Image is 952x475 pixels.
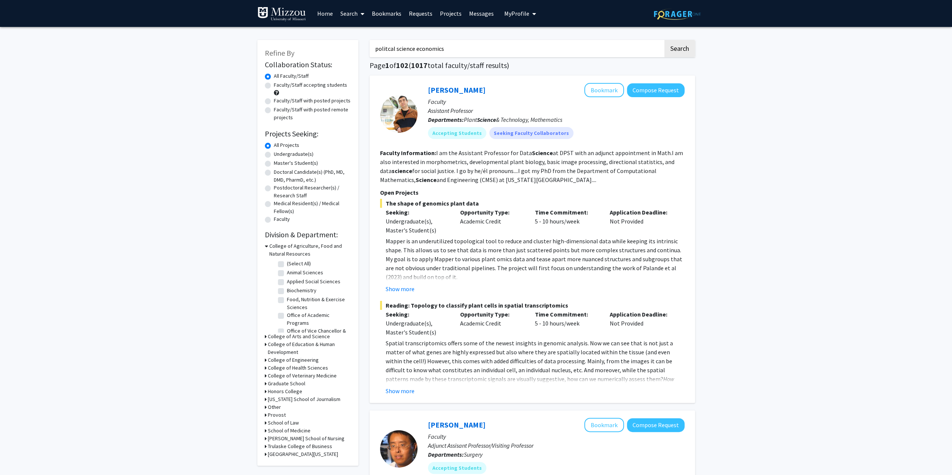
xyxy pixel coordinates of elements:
b: Science [532,149,553,157]
b: science [392,167,412,175]
em: How patterny is a pattern? [386,375,674,392]
span: The shape of genomics plant data [380,199,685,208]
b: Science [477,116,496,123]
a: Messages [465,0,498,27]
label: Faculty/Staff with posted projects [274,97,351,105]
div: Not Provided [604,310,679,337]
button: Search [664,40,695,57]
span: Reading: Topology to classify plant cells in spatial transcriptomics [380,301,685,310]
h3: School of Law [268,419,299,427]
div: Not Provided [604,208,679,235]
label: Faculty [274,215,290,223]
button: Add Yujiang Fang to Bookmarks [584,418,624,432]
label: Undergraduate(s) [274,150,313,158]
h3: [US_STATE] School of Journalism [268,395,340,403]
a: [PERSON_NAME] [428,85,486,95]
span: My Profile [504,10,529,17]
label: Office of Academic Programs [287,311,349,327]
p: Application Deadline: [610,208,673,217]
div: 5 - 10 hours/week [529,208,604,235]
p: Mapper is an underutilized topological tool to reduce and cluster high-dimensional data while kee... [386,237,685,281]
span: 102 [396,61,408,70]
label: Applied Social Sciences [287,278,340,286]
label: Faculty/Staff with posted remote projects [274,106,351,121]
mat-chip: Accepting Students [428,127,486,139]
label: All Faculty/Staff [274,72,309,80]
img: University of Missouri Logo [257,7,306,22]
label: Doctoral Candidate(s) (PhD, MD, DMD, PharmD, etc.) [274,168,351,184]
h3: School of Medicine [268,427,310,435]
h1: Page of ( total faculty/staff results) [370,61,695,70]
h3: [PERSON_NAME] School of Nursing [268,435,345,442]
button: Show more [386,386,414,395]
a: Projects [436,0,465,27]
p: Spatial transcriptomics offers some of the newest insights in genomic analysis. Now we can see th... [386,339,685,392]
a: Home [313,0,337,27]
img: ForagerOne Logo [654,8,701,20]
div: Academic Credit [454,208,529,235]
span: Refine By [265,48,294,58]
label: All Projects [274,141,299,149]
a: Requests [405,0,436,27]
input: Search Keywords [370,40,663,57]
div: Undergraduate(s), Master's Student(s) [386,319,449,337]
h3: College of Veterinary Medicine [268,372,337,380]
span: 1017 [411,61,428,70]
label: Food, Nutrition & Exercise Sciences [287,296,349,311]
mat-chip: Accepting Students [428,462,486,474]
p: Time Commitment: [535,208,599,217]
h2: Collaboration Status: [265,60,351,69]
h2: Projects Seeking: [265,129,351,138]
button: Add Erik Amézquita to Bookmarks [584,83,624,97]
iframe: Chat [6,441,32,469]
button: Compose Request to Yujiang Fang [627,418,685,432]
label: Medical Resident(s) / Medical Fellow(s) [274,200,351,215]
div: Undergraduate(s), Master's Student(s) [386,217,449,235]
label: Postdoctoral Researcher(s) / Research Staff [274,184,351,200]
b: Departments: [428,116,464,123]
p: Opportunity Type: [460,208,524,217]
p: Faculty [428,97,685,106]
h3: Graduate School [268,380,305,388]
h3: [GEOGRAPHIC_DATA][US_STATE] [268,450,338,458]
p: Application Deadline: [610,310,673,319]
b: Departments: [428,451,464,458]
b: Science [416,176,437,183]
button: Compose Request to Erik Amézquita [627,83,685,97]
label: (Select All) [287,260,311,268]
label: Faculty/Staff accepting students [274,81,347,89]
a: [PERSON_NAME] [428,420,486,429]
p: Assistant Professor [428,106,685,115]
label: Animal Sciences [287,269,323,277]
label: Office of Vice Chancellor & [PERSON_NAME] [287,327,349,343]
p: Seeking: [386,208,449,217]
p: Faculty [428,432,685,441]
div: 5 - 10 hours/week [529,310,604,337]
div: Academic Credit [454,310,529,337]
a: Bookmarks [368,0,405,27]
h3: Trulaske College of Business [268,442,332,450]
h3: Provost [268,411,286,419]
p: Time Commitment: [535,310,599,319]
b: Faculty Information: [380,149,436,157]
mat-chip: Seeking Faculty Collaborators [489,127,573,139]
span: 1 [385,61,389,70]
h3: College of Agriculture, Food and Natural Resources [269,242,351,258]
span: Plant & Technology, Mathematics [464,116,562,123]
fg-read-more: I am the Assistant Professor for Data at DPST with an adjunct appointment in Math.I am also inter... [380,149,683,183]
span: Surgery [464,451,483,458]
h3: College of Education & Human Development [268,340,351,356]
p: Adjunct Assisant Professor/Visiting Professor [428,441,685,450]
a: Search [337,0,368,27]
label: Master's Student(s) [274,159,318,167]
h3: College of Engineering [268,356,319,364]
button: Show more [386,284,414,293]
p: Open Projects [380,188,685,197]
h3: Other [268,403,281,411]
label: Biochemistry [287,287,316,294]
p: Seeking: [386,310,449,319]
h3: Honors College [268,388,302,395]
h3: College of Arts and Science [268,333,330,340]
h3: College of Health Sciences [268,364,328,372]
p: Opportunity Type: [460,310,524,319]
